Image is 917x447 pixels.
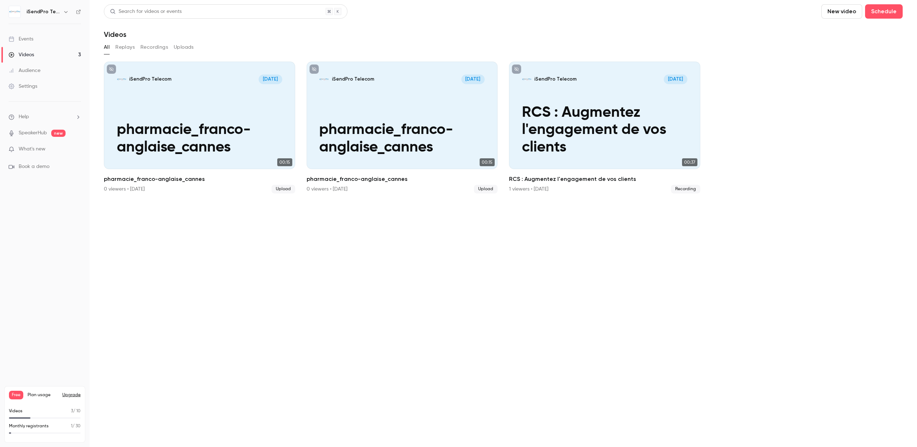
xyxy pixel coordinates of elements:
span: [DATE] [664,74,687,84]
section: Videos [104,4,903,443]
p: pharmacie_franco-anglaise_cannes [117,121,282,156]
span: Plan usage [28,392,58,398]
span: Upload [474,185,498,193]
span: 00:15 [480,158,495,166]
span: new [51,130,66,137]
div: Videos [9,51,34,58]
a: SpeakerHub [19,129,47,137]
p: / 30 [71,423,81,429]
span: What's new [19,145,45,153]
span: Recording [671,185,700,193]
span: Book a demo [19,163,49,170]
a: RCS : Augmentez l'engagement de vos clientsiSendPro Telecom[DATE]RCS : Augmentez l'engagement de ... [509,62,700,193]
p: RCS : Augmentez l'engagement de vos clients [522,104,687,156]
button: unpublished [512,64,521,74]
button: Replays [115,42,135,53]
li: help-dropdown-opener [9,113,81,121]
button: Schedule [865,4,903,19]
span: 00:37 [682,158,697,166]
h2: RCS : Augmentez l'engagement de vos clients [509,175,700,183]
span: Help [19,113,29,121]
span: Free [9,391,23,399]
h2: pharmacie_franco-anglaise_cannes [104,175,295,183]
iframe: Noticeable Trigger [72,146,81,153]
h1: Videos [104,30,126,39]
p: pharmacie_franco-anglaise_cannes [319,121,485,156]
span: 1 [71,424,72,428]
div: Audience [9,67,40,74]
div: Events [9,35,33,43]
div: 1 viewers • [DATE] [509,186,548,193]
button: unpublished [107,64,116,74]
a: pharmacie_franco-anglaise_cannesiSendPro Telecom[DATE]pharmacie_franco-anglaise_cannes00:15pharma... [307,62,498,193]
button: All [104,42,110,53]
button: Recordings [140,42,168,53]
button: New video [821,4,862,19]
span: [DATE] [461,74,485,84]
p: iSendPro Telecom [534,76,577,82]
p: iSendPro Telecom [332,76,374,82]
img: pharmacie_franco-anglaise_cannes [117,74,126,84]
li: pharmacie_franco-anglaise_cannes [307,62,498,193]
div: 0 viewers • [DATE] [104,186,145,193]
p: Videos [9,408,23,414]
a: pharmacie_franco-anglaise_cannesiSendPro Telecom[DATE]pharmacie_franco-anglaise_cannes00:15pharma... [104,62,295,193]
div: 0 viewers • [DATE] [307,186,347,193]
span: Upload [272,185,295,193]
ul: Videos [104,62,903,193]
h2: pharmacie_franco-anglaise_cannes [307,175,498,183]
li: pharmacie_franco-anglaise_cannes [104,62,295,193]
span: [DATE] [259,74,282,84]
button: Upgrade [62,392,81,398]
p: / 10 [71,408,81,414]
span: 3 [71,409,73,413]
img: RCS : Augmentez l'engagement de vos clients [522,74,532,84]
p: iSendPro Telecom [129,76,172,82]
p: Monthly registrants [9,423,49,429]
div: Settings [9,83,37,90]
li: RCS : Augmentez l'engagement de vos clients [509,62,700,193]
img: iSendPro Telecom [9,6,20,18]
div: Search for videos or events [110,8,182,15]
h6: iSendPro Telecom [27,8,60,15]
img: pharmacie_franco-anglaise_cannes [319,74,329,84]
button: unpublished [309,64,319,74]
span: 00:15 [277,158,292,166]
button: Uploads [174,42,194,53]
